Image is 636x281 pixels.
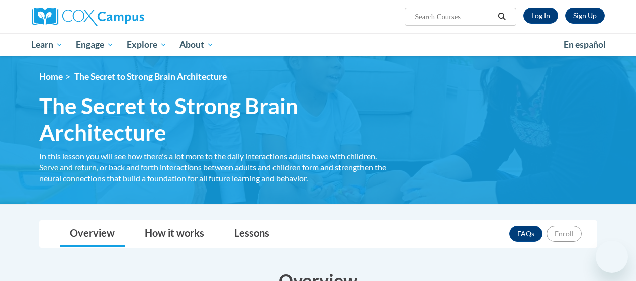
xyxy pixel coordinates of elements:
[494,11,509,23] button: Search
[509,226,542,242] a: FAQs
[523,8,558,24] a: Log In
[25,33,70,56] a: Learn
[31,39,63,51] span: Learn
[76,39,114,51] span: Engage
[564,39,606,50] span: En español
[32,8,213,26] a: Cox Campus
[39,71,63,82] a: Home
[414,11,494,23] input: Search Courses
[24,33,612,56] div: Main menu
[60,221,125,247] a: Overview
[173,33,220,56] a: About
[120,33,173,56] a: Explore
[127,39,167,51] span: Explore
[39,92,386,146] span: The Secret to Strong Brain Architecture
[74,71,227,82] span: The Secret to Strong Brain Architecture
[179,39,214,51] span: About
[557,34,612,55] a: En español
[135,221,214,247] a: How it works
[565,8,605,24] a: Register
[39,151,386,184] div: In this lesson you will see how there's a lot more to the daily interactions adults have with chi...
[32,8,144,26] img: Cox Campus
[224,221,280,247] a: Lessons
[596,241,628,273] iframe: Button to launch messaging window
[547,226,582,242] button: Enroll
[69,33,120,56] a: Engage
